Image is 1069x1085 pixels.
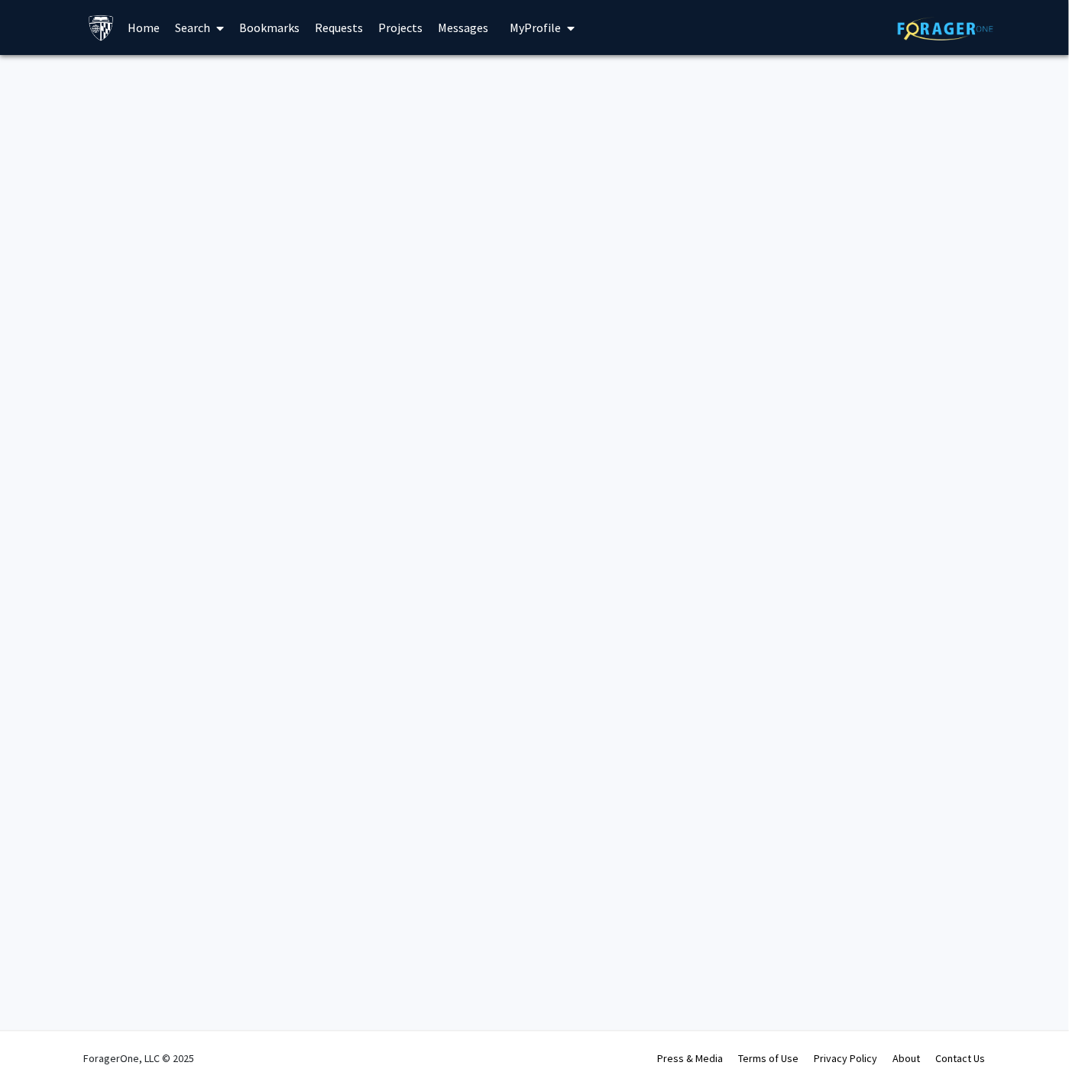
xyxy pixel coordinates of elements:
[88,15,115,41] img: Johns Hopkins University Logo
[658,1051,724,1065] a: Press & Media
[232,1,307,54] a: Bookmarks
[371,1,430,54] a: Projects
[84,1032,195,1085] div: ForagerOne, LLC © 2025
[120,1,167,54] a: Home
[815,1051,878,1065] a: Privacy Policy
[739,1051,799,1065] a: Terms of Use
[167,1,232,54] a: Search
[11,1016,65,1074] iframe: Chat
[898,17,993,40] img: ForagerOne Logo
[307,1,371,54] a: Requests
[936,1051,986,1065] a: Contact Us
[430,1,496,54] a: Messages
[510,20,561,35] span: My Profile
[893,1051,921,1065] a: About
